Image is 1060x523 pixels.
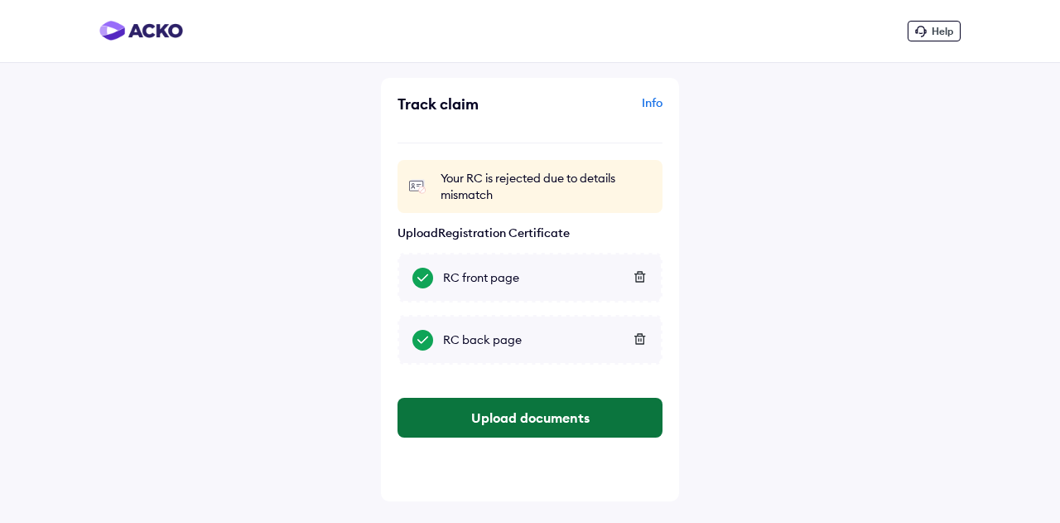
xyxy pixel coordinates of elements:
button: Upload documents [397,398,662,438]
div: RC front page [443,269,648,286]
div: Info [534,94,662,126]
span: Help [932,25,953,37]
div: RC back page [443,332,648,348]
img: horizontal-gradient.png [99,21,183,41]
div: Your RC is rejected due to details mismatch [441,170,653,203]
div: Track claim [397,94,526,114]
p: Upload Registration Certificate [397,225,662,240]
